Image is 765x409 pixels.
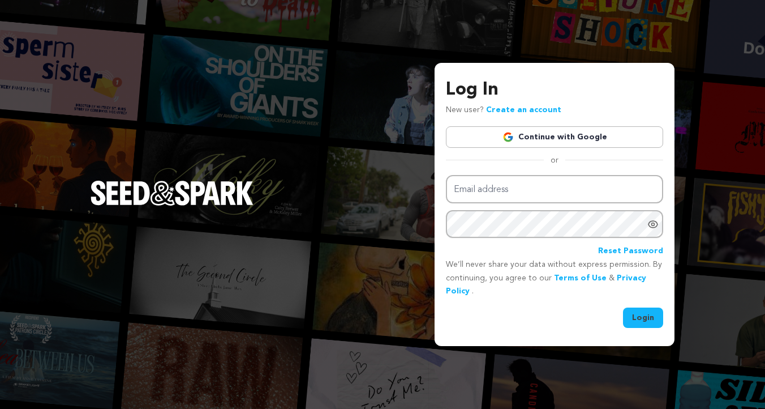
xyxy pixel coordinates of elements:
input: Email address [446,175,663,204]
span: or [544,155,565,166]
a: Terms of Use [554,274,607,282]
a: Continue with Google [446,126,663,148]
a: Show password as plain text. Warning: this will display your password on the screen. [647,219,659,230]
button: Login [623,308,663,328]
p: New user? [446,104,561,117]
h3: Log In [446,76,663,104]
a: Create an account [486,106,561,114]
a: Reset Password [598,245,663,258]
a: Seed&Spark Homepage [91,181,253,228]
p: We’ll never share your data without express permission. By continuing, you agree to our & . [446,258,663,299]
img: Seed&Spark Logo [91,181,253,206]
img: Google logo [502,131,514,143]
